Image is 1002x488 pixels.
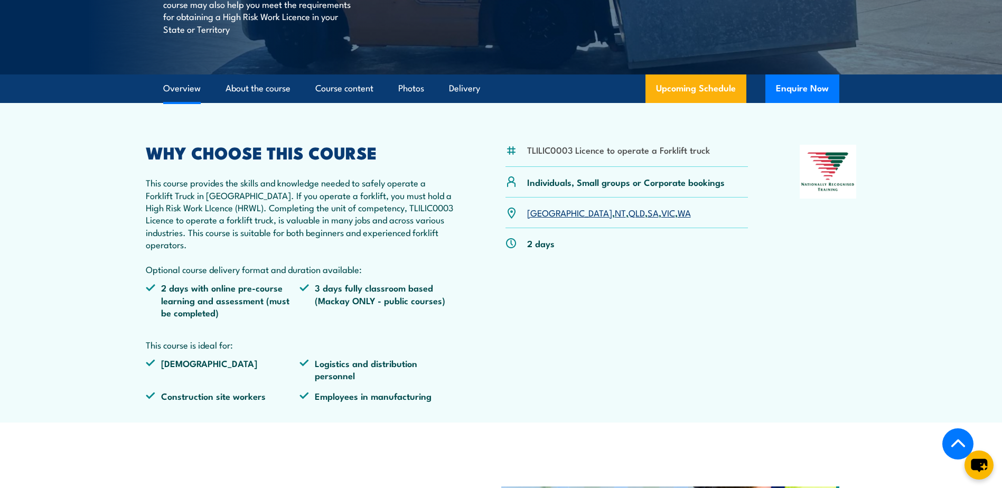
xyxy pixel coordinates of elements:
a: About the course [226,74,291,102]
p: Individuals, Small groups or Corporate bookings [527,176,725,188]
a: VIC [661,206,675,219]
a: Overview [163,74,201,102]
p: , , , , , [527,207,691,219]
a: Course content [315,74,373,102]
a: WA [678,206,691,219]
li: Employees in manufacturing [299,390,454,402]
a: SA [648,206,659,219]
a: QLD [629,206,645,219]
a: [GEOGRAPHIC_DATA] [527,206,612,219]
button: Enquire Now [765,74,839,103]
li: Construction site workers [146,390,300,402]
p: This course is ideal for: [146,339,454,351]
a: Photos [398,74,424,102]
li: 3 days fully classroom based (Mackay ONLY - public courses) [299,281,454,318]
a: Delivery [449,74,480,102]
a: NT [615,206,626,219]
h2: WHY CHOOSE THIS COURSE [146,145,454,159]
button: chat-button [964,451,994,480]
li: 2 days with online pre-course learning and assessment (must be completed) [146,281,300,318]
li: [DEMOGRAPHIC_DATA] [146,357,300,382]
p: This course provides the skills and knowledge needed to safely operate a Forklift Truck in [GEOGR... [146,176,454,275]
a: Upcoming Schedule [645,74,746,103]
li: Logistics and distribution personnel [299,357,454,382]
li: TLILIC0003 Licence to operate a Forklift truck [527,144,710,156]
p: 2 days [527,237,555,249]
img: Nationally Recognised Training logo. [800,145,857,199]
